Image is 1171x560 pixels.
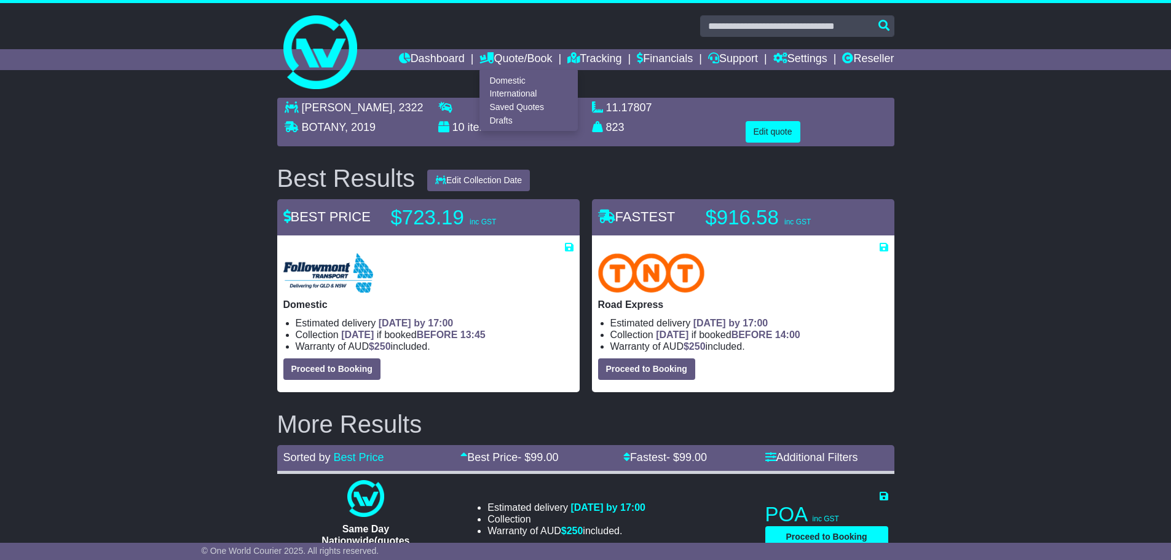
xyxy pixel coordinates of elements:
p: Road Express [598,299,888,310]
a: Support [708,49,758,70]
a: Domestic [480,74,577,87]
a: Dashboard [399,49,465,70]
a: Best Price- $99.00 [460,451,558,463]
a: International [480,87,577,101]
span: if booked [656,329,800,340]
a: Tracking [567,49,621,70]
span: BEFORE [417,329,458,340]
span: - $ [518,451,558,463]
span: $ [684,341,706,352]
span: 99.00 [679,451,707,463]
a: Quote/Book [479,49,552,70]
span: Same Day Nationwide(quotes take 0.5-1 hour) [321,524,409,558]
a: Reseller [842,49,894,70]
a: Financials [637,49,693,70]
li: Collection [487,513,645,525]
a: Best Price [334,451,384,463]
button: Proceed to Booking [598,358,695,380]
button: Proceed to Booking [765,526,888,548]
a: Fastest- $99.00 [623,451,707,463]
span: 10 [452,121,465,133]
span: BEFORE [731,329,773,340]
img: TNT Domestic: Road Express [598,253,705,293]
span: © One World Courier 2025. All rights reserved. [202,546,379,556]
button: Edit Collection Date [427,170,530,191]
span: 250 [689,341,706,352]
span: BOTANY [302,121,345,133]
span: [DATE] [656,329,688,340]
span: , 2019 [345,121,376,133]
a: Settings [773,49,827,70]
span: 14:00 [775,329,800,340]
li: Warranty of AUD included. [487,525,645,537]
a: Drafts [480,114,577,127]
button: Proceed to Booking [283,358,380,380]
span: items [468,121,494,133]
span: $ [561,526,583,536]
img: Followmont Transport: Domestic [283,253,373,293]
button: Edit quote [746,121,800,143]
span: if booked [341,329,485,340]
span: Sorted by [283,451,331,463]
li: Estimated delivery [296,317,574,329]
li: Collection [610,329,888,341]
div: Best Results [271,165,422,192]
span: inc GST [813,515,839,523]
span: 250 [567,526,583,536]
span: FASTEST [598,209,676,224]
span: [PERSON_NAME] [302,101,393,114]
span: - $ [666,451,707,463]
a: Additional Filters [765,451,858,463]
p: $916.58 [706,205,859,230]
h2: More Results [277,411,894,438]
span: 250 [374,341,391,352]
span: inc GST [784,218,811,226]
span: inc GST [470,218,496,226]
span: , 2322 [393,101,424,114]
p: Domestic [283,299,574,310]
span: 99.00 [530,451,558,463]
li: Collection [296,329,574,341]
li: Estimated delivery [487,502,645,513]
span: [DATE] [341,329,374,340]
li: Warranty of AUD included. [610,341,888,352]
img: One World Courier: Same Day Nationwide(quotes take 0.5-1 hour) [347,480,384,517]
span: 11.17807 [606,101,652,114]
p: POA [765,502,888,527]
span: [DATE] by 17:00 [379,318,454,328]
span: [DATE] by 17:00 [693,318,768,328]
p: $723.19 [391,205,545,230]
li: Warranty of AUD included. [296,341,574,352]
span: 13:45 [460,329,486,340]
span: 823 [606,121,625,133]
span: BEST PRICE [283,209,371,224]
a: Saved Quotes [480,101,577,114]
li: Estimated delivery [610,317,888,329]
div: Quote/Book [479,70,578,131]
span: [DATE] by 17:00 [570,502,645,513]
span: $ [369,341,391,352]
